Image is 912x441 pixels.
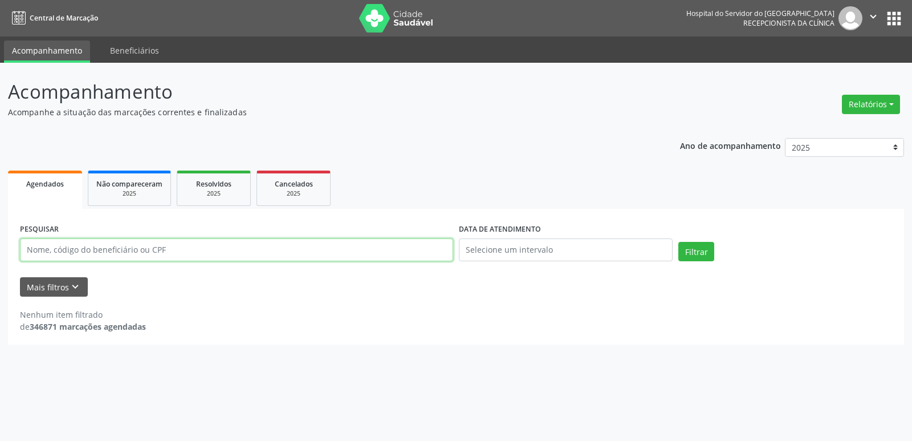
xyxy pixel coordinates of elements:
div: de [20,321,146,333]
i:  [867,10,880,23]
label: DATA DE ATENDIMENTO [459,221,541,238]
div: 2025 [96,189,162,198]
button:  [862,6,884,30]
input: Nome, código do beneficiário ou CPF [20,238,453,261]
button: Mais filtroskeyboard_arrow_down [20,277,88,297]
span: Resolvidos [196,179,231,189]
div: Hospital do Servidor do [GEOGRAPHIC_DATA] [686,9,834,18]
p: Ano de acompanhamento [680,138,781,152]
div: 2025 [185,189,242,198]
p: Acompanhamento [8,78,635,106]
span: Não compareceram [96,179,162,189]
a: Beneficiários [102,41,167,60]
span: Central de Marcação [30,13,98,23]
div: 2025 [265,189,322,198]
span: Cancelados [275,179,313,189]
img: img [838,6,862,30]
label: PESQUISAR [20,221,59,238]
p: Acompanhe a situação das marcações correntes e finalizadas [8,106,635,118]
button: Filtrar [678,242,714,261]
a: Acompanhamento [4,41,90,63]
strong: 346871 marcações agendadas [30,321,146,332]
button: apps [884,9,904,29]
button: Relatórios [842,95,900,114]
div: Nenhum item filtrado [20,309,146,321]
span: Agendados [26,179,64,189]
input: Selecione um intervalo [459,238,673,261]
span: Recepcionista da clínica [743,18,834,28]
i: keyboard_arrow_down [69,281,82,293]
a: Central de Marcação [8,9,98,27]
